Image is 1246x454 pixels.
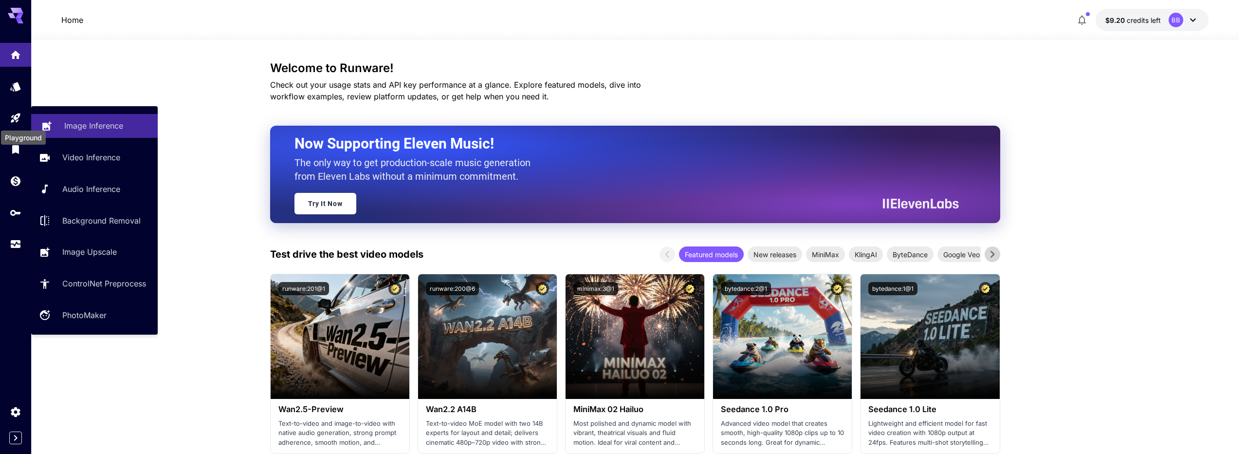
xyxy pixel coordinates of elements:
[31,240,158,264] a: Image Upscale
[573,405,696,414] h3: MiniMax 02 Hailuo
[868,282,917,295] button: bytedance:1@1
[278,282,329,295] button: runware:201@1
[1,131,46,145] div: Playground
[62,246,117,258] p: Image Upscale
[62,151,120,163] p: Video Inference
[806,249,845,260] span: MiniMax
[31,177,158,201] a: Audio Inference
[31,208,158,232] a: Background Removal
[10,406,21,418] div: Settings
[721,405,844,414] h3: Seedance 1.0 Pro
[1127,16,1161,24] span: credits left
[566,274,704,399] img: alt
[1169,13,1183,27] div: BB
[10,48,21,60] div: Home
[748,249,802,260] span: New releases
[294,193,356,214] a: Try It Now
[271,274,409,399] img: alt
[1105,16,1127,24] span: $9.20
[573,419,696,448] p: Most polished and dynamic model with vibrant, theatrical visuals and fluid motion. Ideal for vira...
[294,134,952,153] h2: Now Supporting Eleven Music!
[9,432,22,444] button: Expand sidebar
[831,282,844,295] button: Certified Model – Vetted for best performance and includes a commercial license.
[721,282,771,295] button: bytedance:2@1
[278,419,402,448] p: Text-to-video and image-to-video with native audio generation, strong prompt adherence, smooth mo...
[683,282,696,295] button: Certified Model – Vetted for best performance and includes a commercial license.
[388,282,402,295] button: Certified Model – Vetted for best performance and includes a commercial license.
[10,238,21,250] div: Usage
[62,278,146,289] p: ControlNet Preprocess
[61,14,83,26] p: Home
[64,120,123,132] p: Image Inference
[849,249,883,260] span: KlingAI
[270,247,423,262] p: Test drive the best video models
[270,80,641,101] span: Check out your usage stats and API key performance at a glance. Explore featured models, dive int...
[10,112,21,124] div: Playground
[62,183,120,195] p: Audio Inference
[426,282,479,295] button: runware:200@6
[979,282,992,295] button: Certified Model – Vetted for best performance and includes a commercial license.
[426,419,549,448] p: Text-to-video MoE model with two 14B experts for layout and detail; delivers cinematic 480p–720p ...
[887,249,934,260] span: ByteDance
[31,114,158,138] a: Image Inference
[426,405,549,414] h3: Wan2.2 A14B
[1105,15,1161,25] div: $9.20248
[31,303,158,327] a: PhotoMaker
[573,282,618,295] button: minimax:3@1
[61,14,83,26] nav: breadcrumb
[861,274,999,399] img: alt
[721,419,844,448] p: Advanced video model that creates smooth, high-quality 1080p clips up to 10 seconds long. Great f...
[10,207,21,219] div: API Keys
[62,309,107,321] p: PhotoMaker
[31,272,158,296] a: ControlNet Preprocess
[1096,9,1209,31] button: $9.20248
[10,143,21,155] div: Library
[31,146,158,170] a: Video Inference
[713,274,852,399] img: alt
[62,215,141,227] p: Background Removal
[10,175,21,187] div: Wallet
[868,419,991,448] p: Lightweight and efficient model for fast video creation with 1080p output at 24fps. Features mult...
[270,61,1000,75] h3: Welcome to Runware!
[10,80,21,93] div: Models
[536,282,549,295] button: Certified Model – Vetted for best performance and includes a commercial license.
[418,274,557,399] img: alt
[294,156,538,183] p: The only way to get production-scale music generation from Eleven Labs without a minimum commitment.
[937,249,986,260] span: Google Veo
[868,405,991,414] h3: Seedance 1.0 Lite
[679,249,744,260] span: Featured models
[278,405,402,414] h3: Wan2.5-Preview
